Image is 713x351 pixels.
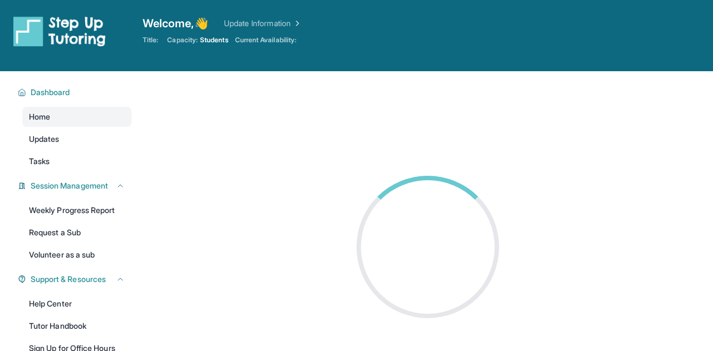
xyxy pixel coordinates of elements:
[13,16,106,47] img: logo
[235,36,296,45] span: Current Availability:
[22,151,131,171] a: Tasks
[22,245,131,265] a: Volunteer as a sub
[22,316,131,336] a: Tutor Handbook
[143,16,208,31] span: Welcome, 👋
[224,18,302,29] a: Update Information
[31,274,106,285] span: Support & Resources
[143,36,158,45] span: Title:
[22,107,131,127] a: Home
[291,18,302,29] img: Chevron Right
[29,156,50,167] span: Tasks
[167,36,198,45] span: Capacity:
[200,36,228,45] span: Students
[31,180,108,191] span: Session Management
[29,134,60,145] span: Updates
[31,87,70,98] span: Dashboard
[22,200,131,220] a: Weekly Progress Report
[26,87,125,98] button: Dashboard
[22,223,131,243] a: Request a Sub
[22,129,131,149] a: Updates
[26,180,125,191] button: Session Management
[26,274,125,285] button: Support & Resources
[29,111,50,122] span: Home
[22,294,131,314] a: Help Center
